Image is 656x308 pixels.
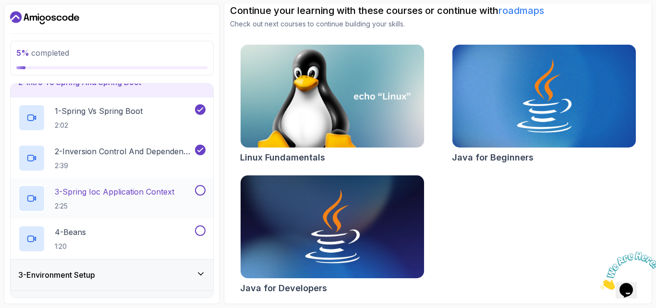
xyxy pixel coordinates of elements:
p: 2:02 [55,121,143,130]
h2: Linux Fundamentals [240,151,325,164]
h2: Java for Beginners [452,151,534,164]
p: 3 - Spring Ioc Application Context [55,186,174,197]
h2: Java for Developers [240,282,327,295]
a: Linux Fundamentals cardLinux Fundamentals [240,44,425,164]
button: 3-Spring Ioc Application Context2:25 [18,185,206,212]
img: Chat attention grabber [4,4,63,42]
img: Linux Fundamentals card [241,45,424,148]
p: 1:20 [55,242,86,251]
p: 2:25 [55,201,174,211]
p: 2 - Inversion Control And Dependency Injection [55,146,193,157]
a: roadmaps [498,5,544,16]
h3: 3 - Environment Setup [18,269,95,281]
p: Check out next courses to continue building your skills. [230,19,646,29]
p: 1 - Spring Vs Spring Boot [55,105,143,117]
p: 2:39 [55,161,193,171]
a: Java for Beginners cardJava for Beginners [452,44,636,164]
img: Java for Developers card [241,175,424,278]
a: Java for Developers cardJava for Developers [240,175,425,295]
a: Dashboard [10,10,79,25]
img: Java for Beginners card [452,45,636,148]
p: 4 - Beans [55,226,86,238]
button: 2-Inversion Control And Dependency Injection2:39 [18,145,206,172]
span: 5 % [16,48,29,58]
button: 4-Beans1:20 [18,225,206,252]
h2: Continue your learning with these courses or continue with [230,4,646,17]
iframe: chat widget [596,248,656,294]
span: completed [16,48,69,58]
button: 1-Spring Vs Spring Boot2:02 [18,104,206,131]
button: 3-Environment Setup [11,259,213,290]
